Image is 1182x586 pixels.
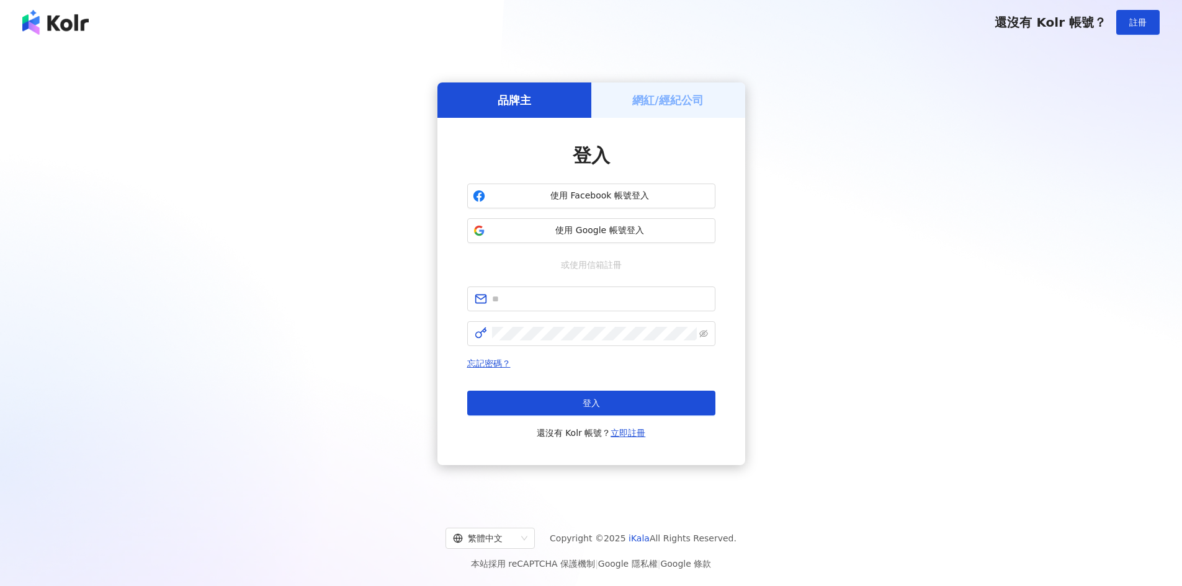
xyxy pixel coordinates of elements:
[467,184,715,208] button: 使用 Facebook 帳號登入
[583,398,600,408] span: 登入
[490,224,710,237] span: 使用 Google 帳號登入
[467,358,511,368] a: 忘記密碼？
[632,92,704,108] h5: 網紅/經紀公司
[611,428,645,438] a: 立即註冊
[550,531,737,546] span: Copyright © 2025 All Rights Reserved.
[467,218,715,243] button: 使用 Google 帳號登入
[498,92,531,108] h5: 品牌主
[490,190,710,202] span: 使用 Facebook 帳號登入
[595,559,598,569] span: |
[660,559,711,569] a: Google 條款
[467,391,715,415] button: 登入
[453,528,516,548] div: 繁體中文
[471,556,711,571] span: 本站採用 reCAPTCHA 保護機制
[995,15,1106,30] span: 還沒有 Kolr 帳號？
[699,329,708,338] span: eye-invisible
[537,425,646,440] span: 還沒有 Kolr 帳號？
[629,533,650,543] a: iKala
[552,258,630,272] span: 或使用信箱註冊
[573,144,610,166] span: 登入
[1129,17,1147,27] span: 註冊
[658,559,661,569] span: |
[1116,10,1160,35] button: 註冊
[598,559,658,569] a: Google 隱私權
[22,10,89,35] img: logo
